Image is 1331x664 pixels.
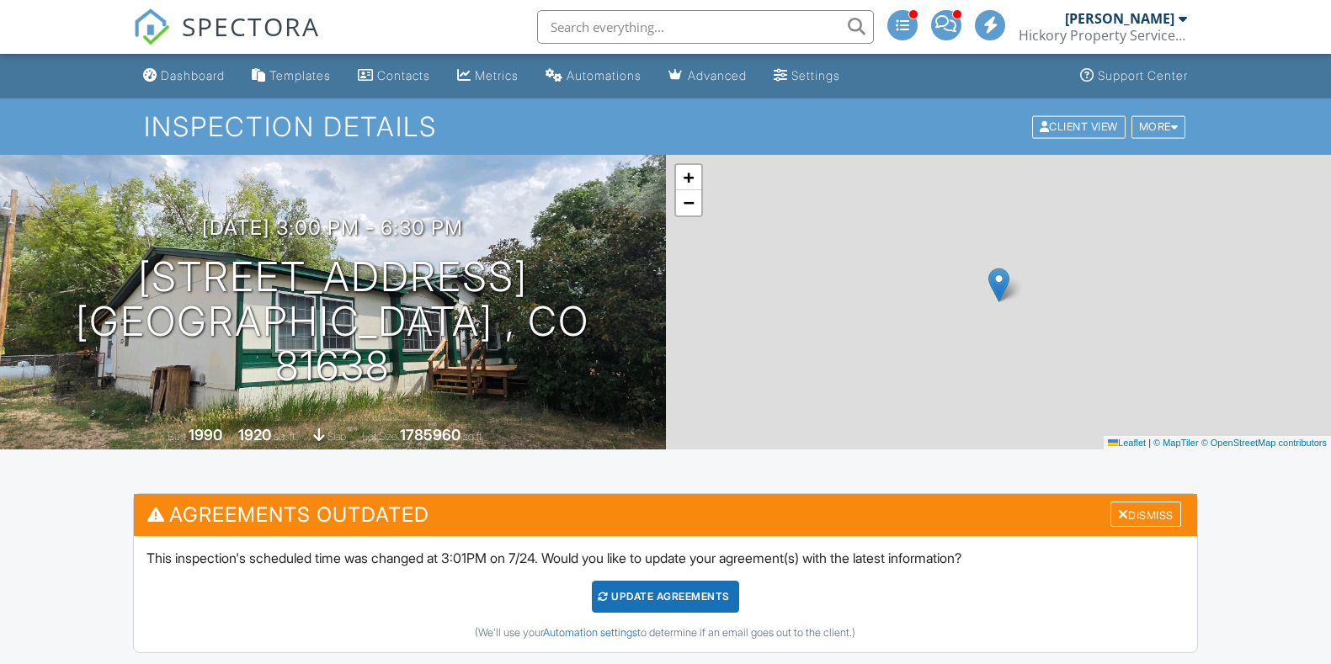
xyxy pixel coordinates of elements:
[676,190,701,215] a: Zoom out
[269,68,331,82] div: Templates
[400,426,461,444] div: 1785960
[1201,438,1327,448] a: © OpenStreetMap contributors
[1019,27,1187,44] div: Hickory Property Services LLC
[1108,438,1146,448] a: Leaflet
[377,68,430,82] div: Contacts
[238,426,271,444] div: 1920
[543,626,637,639] a: Automation settings
[676,165,701,190] a: Zoom in
[450,61,525,92] a: Metrics
[1148,438,1151,448] span: |
[351,61,437,92] a: Contacts
[161,68,225,82] div: Dashboard
[683,192,694,213] span: −
[133,23,320,58] a: SPECTORA
[202,216,463,239] h3: [DATE] 3:00 pm - 6:30 pm
[475,68,519,82] div: Metrics
[274,430,297,443] span: sq. ft.
[327,430,346,443] span: slab
[567,68,642,82] div: Automations
[463,430,484,443] span: sq.ft.
[1098,68,1188,82] div: Support Center
[1110,502,1181,528] div: Dismiss
[362,430,397,443] span: Lot Size
[134,494,1197,535] h3: Agreements Outdated
[988,268,1009,302] img: Marker
[134,536,1197,652] div: This inspection's scheduled time was changed at 3:01PM on 7/24. Would you like to update your agr...
[144,112,1187,141] h1: Inspection Details
[1153,438,1199,448] a: © MapTiler
[27,255,639,388] h1: [STREET_ADDRESS] [GEOGRAPHIC_DATA] , Co 81638
[1131,115,1186,138] div: More
[1032,115,1126,138] div: Client View
[1030,120,1130,132] a: Client View
[245,61,338,92] a: Templates
[136,61,232,92] a: Dashboard
[1073,61,1195,92] a: Support Center
[683,167,694,188] span: +
[688,68,747,82] div: Advanced
[1065,10,1174,27] div: [PERSON_NAME]
[592,581,739,613] div: Update Agreements
[539,61,648,92] a: Automations (Advanced)
[182,8,320,44] span: SPECTORA
[662,61,753,92] a: Advanced
[791,68,840,82] div: Settings
[146,626,1185,640] div: (We'll use your to determine if an email goes out to the client.)
[189,426,222,444] div: 1990
[767,61,847,92] a: Settings
[168,430,186,443] span: Built
[537,10,874,44] input: Search everything...
[133,8,170,45] img: The Best Home Inspection Software - Spectora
